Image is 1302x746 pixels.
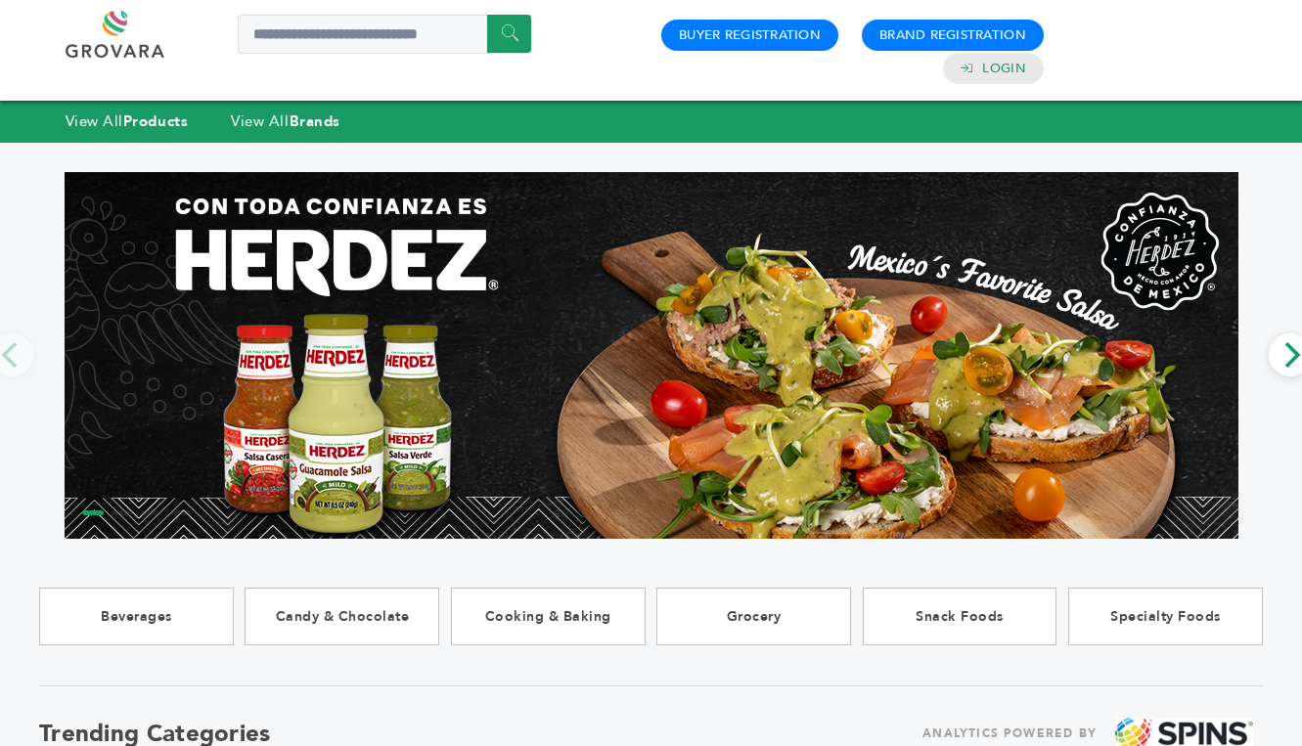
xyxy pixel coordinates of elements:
[65,172,1238,539] img: Marketplace Top Banner 1
[863,588,1057,645] a: Snack Foods
[141,510,162,515] li: Page dot 3
[66,111,189,131] a: View AllProducts
[123,111,188,131] strong: Products
[238,15,531,54] input: Search a product or brand...
[290,111,340,131] strong: Brands
[245,588,439,645] a: Candy & Chocolate
[656,588,851,645] a: Grocery
[922,722,1097,746] span: ANALYTICS POWERED BY
[170,510,192,515] li: Page dot 4
[112,510,133,515] li: Page dot 2
[679,26,821,44] a: Buyer Registration
[39,588,234,645] a: Beverages
[879,26,1026,44] a: Brand Registration
[82,510,104,515] li: Page dot 1
[451,588,646,645] a: Cooking & Baking
[231,111,340,131] a: View AllBrands
[1068,588,1263,645] a: Specialty Foods
[982,60,1025,77] a: Login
